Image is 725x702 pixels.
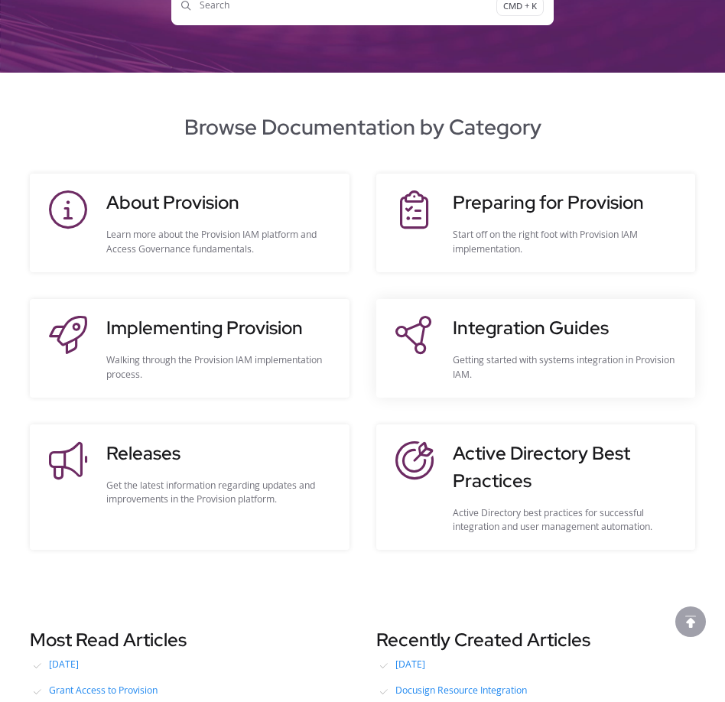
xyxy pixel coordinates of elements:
a: ReleasesGet the latest information regarding updates and improvements in the Provision platform. [45,440,333,535]
h3: Integration Guides [453,314,680,342]
h3: About Provision [106,189,333,216]
a: Active Directory Best PracticesActive Directory best practices for successful integration and use... [392,440,680,535]
a: Implementing ProvisionWalking through the Provision IAM implementation process. [45,314,333,382]
h3: Active Directory Best Practices [453,440,680,495]
a: Grant Access to Provision [30,680,349,702]
h3: Implementing Provision [106,314,333,342]
h3: Preparing for Provision [453,189,680,216]
a: Integration GuidesGetting started with systems integration in Provision IAM. [392,314,680,382]
h3: Most Read Articles [30,626,349,654]
div: Walking through the Provision IAM implementation process. [106,353,333,382]
h2: Browse Documentation by Category [23,111,702,143]
a: [DATE] [30,654,349,676]
div: Getting started with systems integration in Provision IAM. [453,353,680,382]
div: Active Directory best practices for successful integration and user management automation. [453,506,680,535]
a: Docusign Resource Integration [376,680,695,702]
div: Learn more about the Provision IAM platform and Access Governance fundamentals. [106,228,333,257]
h3: Releases [106,440,333,467]
div: Start off on the right foot with Provision IAM implementation. [453,228,680,257]
h3: Recently Created Articles [376,626,695,654]
a: Preparing for ProvisionStart off on the right foot with Provision IAM implementation. [392,189,680,257]
div: scroll to top [675,606,706,637]
a: About ProvisionLearn more about the Provision IAM platform and Access Governance fundamentals. [45,189,333,257]
a: [DATE] [376,654,695,676]
div: Get the latest information regarding updates and improvements in the Provision platform. [106,479,333,508]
